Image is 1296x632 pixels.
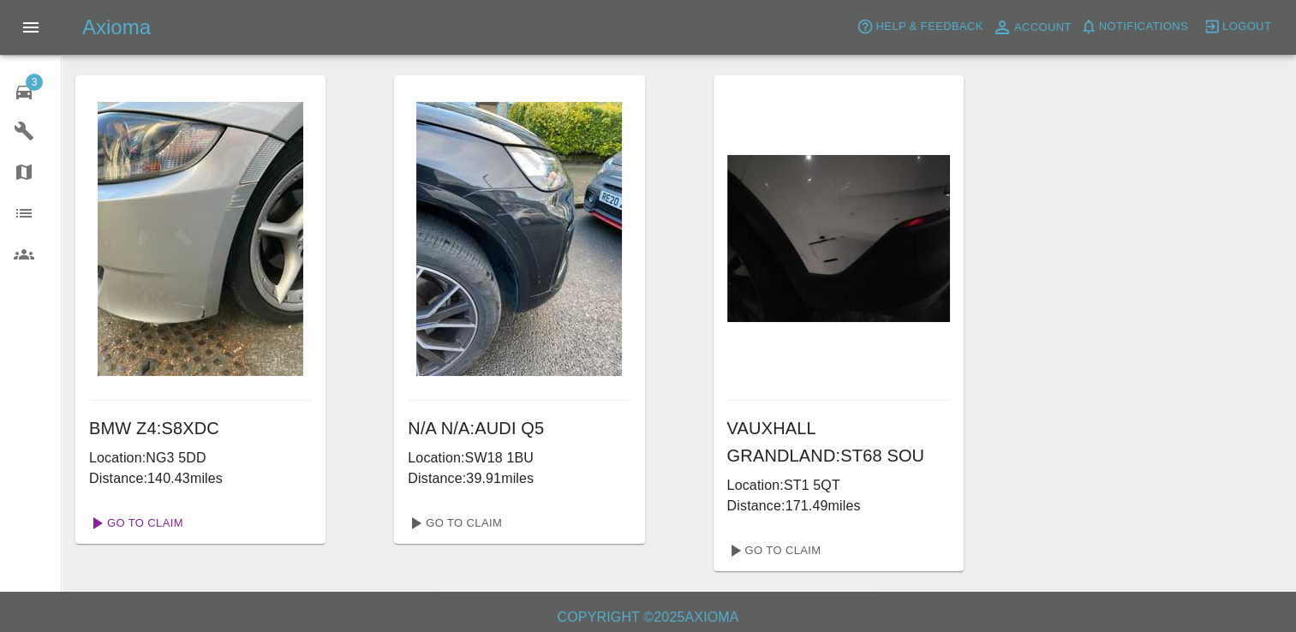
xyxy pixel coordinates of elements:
[1014,18,1072,38] span: Account
[1076,14,1192,40] button: Notifications
[875,17,982,37] span: Help & Feedback
[727,414,950,469] h6: VAUXHALL GRANDLAND : ST68 SOU
[26,74,43,91] span: 3
[14,605,1282,629] h6: Copyright © 2025 Axioma
[852,14,987,40] button: Help & Feedback
[408,414,630,442] h6: N/A N/A : AUDI Q5
[82,510,188,537] a: Go To Claim
[988,14,1076,41] a: Account
[408,468,630,489] p: Distance: 39.91 miles
[1222,17,1271,37] span: Logout
[89,448,312,468] p: Location: NG3 5DD
[727,496,950,516] p: Distance: 171.49 miles
[1099,17,1188,37] span: Notifications
[720,537,826,564] a: Go To Claim
[89,468,312,489] p: Distance: 140.43 miles
[727,475,950,496] p: Location: ST1 5QT
[401,510,506,537] a: Go To Claim
[408,448,630,468] p: Location: SW18 1BU
[10,7,51,48] button: Open drawer
[89,414,312,442] h6: BMW Z4 : S8XDC
[1199,14,1275,40] button: Logout
[82,14,151,41] h5: Axioma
